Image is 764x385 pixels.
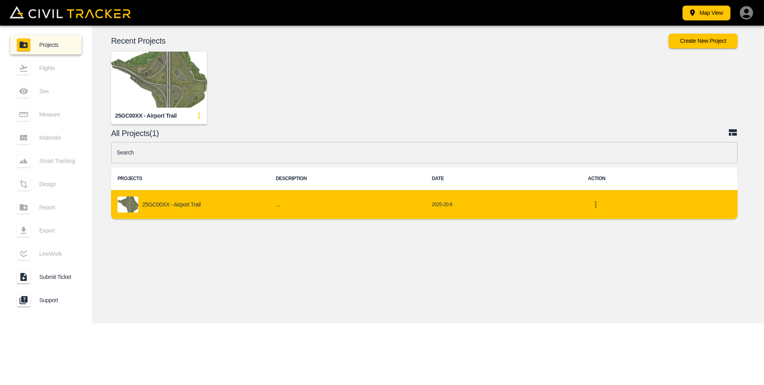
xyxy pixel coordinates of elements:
p: Recent Projects [111,38,668,44]
button: Create New Project [668,34,738,48]
span: Submit Ticket [39,274,75,280]
span: Support [39,297,75,303]
p: 25GC00XX - Airport Trail [142,201,201,208]
div: 25GC00XX - Airport Trail [115,112,177,120]
a: Support [10,291,82,310]
td: 2025-20-8 [426,190,582,219]
table: project-list-table [111,167,738,219]
h6: ... [276,200,419,210]
button: update-card-details [191,108,207,124]
button: Map View [682,6,730,20]
th: ACTION [581,167,738,190]
span: Projects [39,42,75,48]
a: Submit Ticket [10,267,82,287]
img: 25GC00XX - Airport Trail [111,52,207,108]
th: PROJECTS [111,167,269,190]
th: DESCRIPTION [269,167,426,190]
p: All Projects(1) [111,130,728,136]
a: Projects [10,35,82,54]
th: DATE [426,167,582,190]
img: project-image [117,197,138,213]
img: Civil Tracker [10,6,131,18]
